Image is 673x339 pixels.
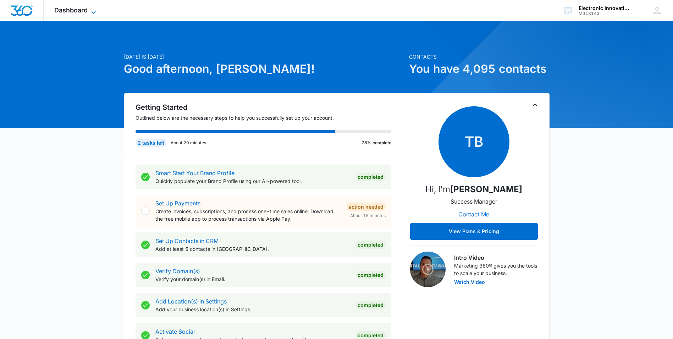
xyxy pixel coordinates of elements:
span: Dashboard [54,6,88,14]
div: Completed [355,301,386,310]
a: Activate Social [155,328,195,335]
span: TB [438,106,509,177]
h1: Good afternoon, [PERSON_NAME]! [124,60,405,77]
button: Toggle Collapse [531,101,539,109]
h2: Getting Started [136,102,400,113]
a: Smart Start Your Brand Profile [155,169,235,177]
strong: [PERSON_NAME] [450,184,522,194]
h1: You have 4,095 contacts [409,60,550,77]
p: Verify your domain(s) in Email. [155,275,350,283]
img: Intro Video [410,252,446,287]
p: Hi, I'm [425,183,522,196]
div: Completed [355,241,386,249]
p: Contacts [409,53,550,60]
button: Watch Video [454,280,485,285]
p: Success Manager [451,197,497,206]
div: account id [579,11,630,16]
a: Add Location(s) in Settings [155,298,227,305]
button: Contact Me [451,206,496,223]
div: Completed [355,173,386,181]
p: Create invoices, subscriptions, and process one-time sales online. Download the free mobile app t... [155,208,341,222]
a: Set Up Payments [155,200,200,207]
div: Action Needed [347,203,386,211]
h3: Intro Video [454,253,538,262]
p: Outlined below are the necessary steps to help you successfully set up your account. [136,114,400,122]
p: Add your business location(s) in Settings. [155,306,350,313]
button: View Plans & Pricing [410,223,538,240]
a: Verify Domain(s) [155,268,200,275]
p: Add at least 5 contacts in [GEOGRAPHIC_DATA]. [155,245,350,253]
p: About 20 minutes [171,140,206,146]
span: About 15 minutes [350,212,386,219]
div: account name [579,5,630,11]
p: 78% complete [362,140,391,146]
a: Set Up Contacts in CRM [155,237,219,244]
div: 2 tasks left [136,139,166,147]
p: [DATE] is [DATE] [124,53,405,60]
p: Quickly populate your Brand Profile using our AI-powered tool. [155,177,350,185]
div: Completed [355,271,386,279]
p: Marketing 360® gives you the tools to scale your business. [454,262,538,277]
